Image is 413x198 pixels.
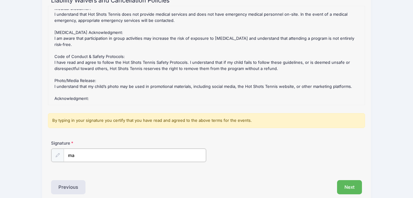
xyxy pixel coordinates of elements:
[51,140,129,146] label: Signature
[48,113,365,128] div: By typing in your signature you certify that you have read and agreed to the above terms for the ...
[337,180,362,194] button: Next
[51,9,361,102] div: : Group Lesson Policy Group lessons require a full session commitment (typically 6–8 weeks). We d...
[64,149,206,162] input: Enter first and last name
[51,180,85,194] button: Previous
